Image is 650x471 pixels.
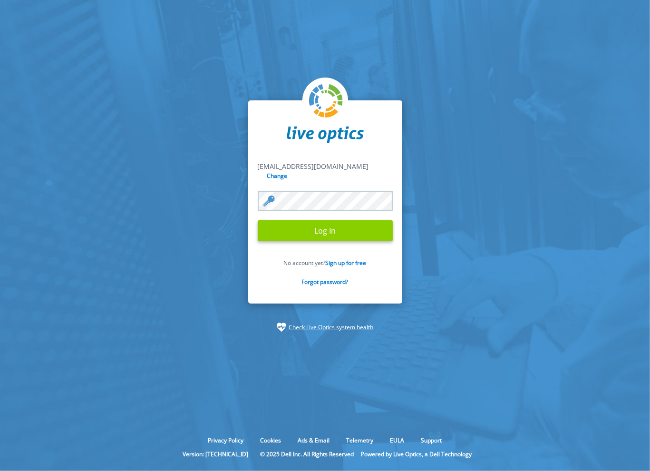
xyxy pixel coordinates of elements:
a: Check Live Optics system health [289,323,373,332]
li: Version: [TECHNICAL_ID] [178,450,253,458]
img: status-check-icon.svg [277,323,286,332]
a: Ads & Email [291,436,337,444]
img: liveoptics-logo.svg [309,84,343,118]
a: Sign up for free [326,259,367,267]
p: No account yet? [258,259,393,267]
span: [EMAIL_ADDRESS][DOMAIN_NAME] [258,162,369,171]
a: Privacy Policy [201,436,251,444]
li: © 2025 Dell Inc. All Rights Reserved [256,450,359,458]
a: Forgot password? [302,278,349,286]
img: liveoptics-word.svg [287,126,364,143]
a: EULA [383,436,412,444]
a: Support [414,436,449,444]
li: Powered by Live Optics, a Dell Technology [361,450,472,458]
a: Cookies [253,436,289,444]
input: Log In [258,220,393,241]
a: Telemetry [340,436,381,444]
input: Change [265,171,291,180]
